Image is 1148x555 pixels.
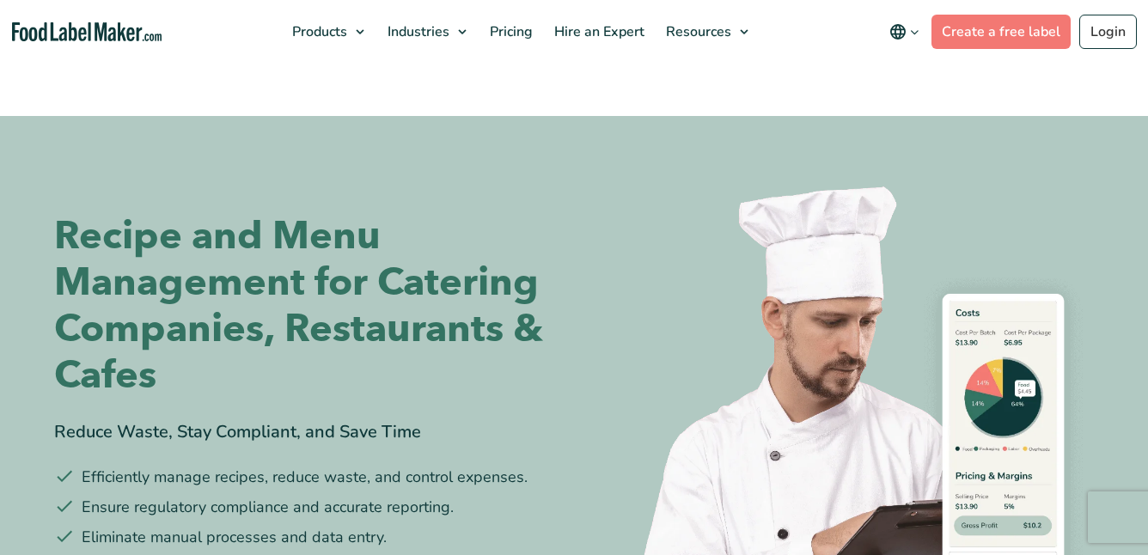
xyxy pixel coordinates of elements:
[54,496,561,519] li: Ensure regulatory compliance and accurate reporting.
[382,22,451,41] span: Industries
[931,15,1071,49] a: Create a free label
[661,22,733,41] span: Resources
[54,526,561,549] li: Eliminate manual processes and data entry.
[549,22,646,41] span: Hire an Expert
[54,466,561,489] li: Efficiently manage recipes, reduce waste, and control expenses.
[54,213,561,399] h1: Recipe and Menu Management for Catering Companies, Restaurants & Cafes
[287,22,349,41] span: Products
[1079,15,1137,49] a: Login
[485,22,534,41] span: Pricing
[54,419,561,445] div: Reduce Waste, Stay Compliant, and Save Time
